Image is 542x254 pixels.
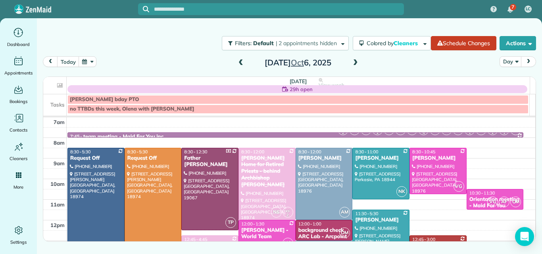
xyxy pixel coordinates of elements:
[4,69,33,77] span: Appointments
[339,227,350,238] span: OM
[3,112,34,134] a: Contacts
[355,217,407,223] div: [PERSON_NAME]
[412,237,435,242] span: 12:45 - 3:00
[355,211,378,216] span: 11:30 - 5:30
[50,201,65,208] span: 11am
[510,197,521,207] span: OM
[184,149,207,155] span: 8:30 - 12:30
[526,6,531,12] span: LC
[412,155,464,162] div: [PERSON_NAME]
[339,207,350,218] span: AM
[431,36,496,50] a: Schedule Changes
[394,40,419,47] span: Cleaners
[50,222,65,228] span: 12pm
[43,56,58,67] button: prev
[241,155,293,188] div: [PERSON_NAME] Home for Retired Priests - behind Archbishop [PERSON_NAME]
[412,149,435,155] span: 8:30 - 10:45
[10,238,27,246] span: Settings
[3,140,34,162] a: Cleaners
[3,83,34,105] a: Bookings
[271,207,282,218] span: NS
[3,224,34,246] a: Settings
[253,40,274,47] span: Default
[465,129,475,137] small: 1
[127,149,148,155] span: 8:30 - 5:30
[290,85,313,93] span: 29h open
[488,129,498,137] small: 2
[419,129,429,137] small: 4
[500,36,536,50] button: Actions
[184,155,236,168] div: Father [PERSON_NAME]
[521,56,536,67] button: next
[241,221,264,227] span: 12:00 - 1:30
[235,40,252,47] span: Filters:
[338,129,348,137] small: 2
[7,40,30,48] span: Dashboard
[353,36,431,50] button: Colored byCleaners
[298,221,321,227] span: 12:00 - 1:00
[499,197,509,207] span: AF
[502,1,519,18] div: 7 unread notifications
[225,217,236,228] span: TP
[241,227,293,241] div: [PERSON_NAME] - World Team
[10,97,28,105] span: Bookings
[54,139,65,146] span: 8am
[283,212,293,219] small: 2
[3,26,34,48] a: Dashboard
[10,155,27,162] span: Cleaners
[319,82,344,88] span: View week
[396,186,407,197] span: NK
[218,36,348,50] a: Filters: Default | 2 appointments hidden
[50,181,65,187] span: 10am
[499,129,509,137] small: 1
[500,56,521,67] button: Day
[3,55,34,77] a: Appointments
[54,119,65,125] span: 7am
[469,190,495,196] span: 10:30 - 11:30
[83,134,165,140] div: team meeting - Maid For You,inc.
[70,155,122,162] div: Request Off
[515,227,534,246] div: Open Intercom Messenger
[298,227,350,247] div: background check ARC Lab - Arcpoint Labs
[276,40,337,47] span: | 2 appointments hidden
[248,58,348,67] h2: [DATE] 6, 2025
[469,196,521,210] div: Orientation meeting - Maid For You
[355,155,407,162] div: [PERSON_NAME]
[487,197,498,207] span: VG
[454,181,464,192] span: VG
[511,4,514,10] span: 7
[286,209,290,213] span: KF
[291,57,304,67] span: Oct
[54,160,65,166] span: 9am
[70,96,139,103] span: [PERSON_NAME] bday PTO
[373,129,382,137] small: 2
[298,155,350,162] div: [PERSON_NAME]
[298,149,321,155] span: 8:30 - 12:00
[57,56,79,67] button: today
[283,238,293,248] span: VG
[13,183,23,191] span: More
[222,36,348,50] button: Filters: Default | 2 appointments hidden
[138,6,149,12] button: Focus search
[70,149,91,155] span: 8:30 - 5:30
[355,149,378,155] span: 8:30 - 11:00
[127,155,179,162] div: Request Off
[290,78,307,84] span: [DATE]
[241,149,264,155] span: 8:30 - 12:00
[143,6,149,12] svg: Focus search
[70,106,194,112] span: no TTBDs this week, Olena with [PERSON_NAME]
[10,126,27,134] span: Contacts
[184,237,207,242] span: 12:45 - 4:45
[367,40,421,47] span: Colored by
